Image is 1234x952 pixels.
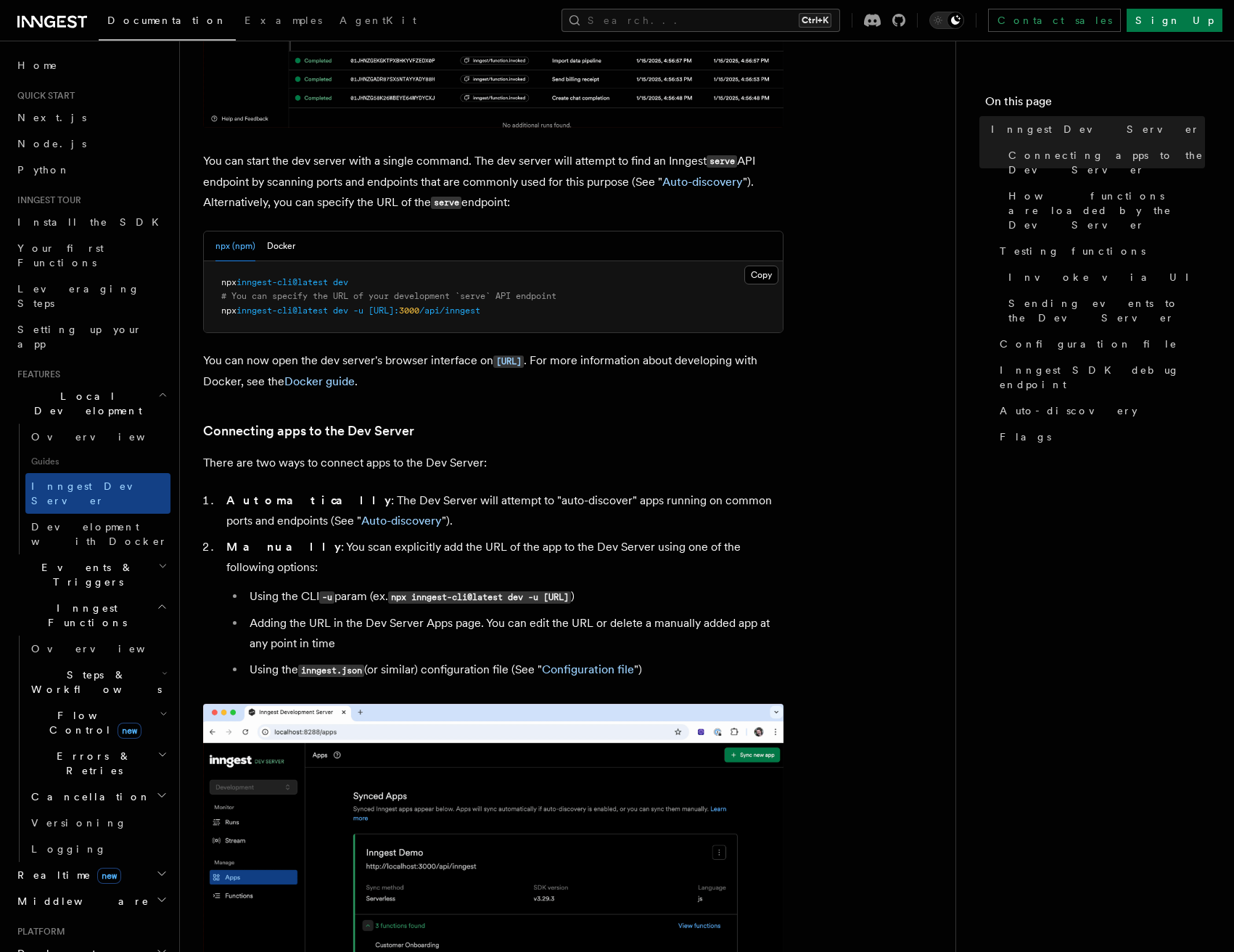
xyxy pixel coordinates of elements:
[267,231,295,261] button: Docker
[221,291,556,301] span: # You can specify the URL of your development `serve` API endpoint
[25,836,170,862] a: Logging
[994,398,1205,424] a: Auto-discovery
[12,157,170,183] a: Python
[12,235,170,276] a: Your first Functions
[12,90,75,102] span: Quick start
[284,374,355,388] a: Docker guide
[25,450,170,473] span: Guides
[17,164,70,176] span: Python
[707,155,737,168] code: serve
[12,601,157,630] span: Inngest Functions
[12,554,170,595] button: Events & Triggers
[542,662,634,676] a: Configuration file
[12,383,170,424] button: Local Development
[25,662,170,702] button: Steps & Workflows
[12,862,170,888] button: Realtimenew
[985,93,1205,116] h4: On this page
[1008,148,1205,177] span: Connecting apps to the Dev Server
[340,15,416,26] span: AgentKit
[361,514,442,528] a: Auto-discovery
[203,151,783,213] p: You can start the dev server with a single command. The dev server will attempt to find an Innges...
[994,331,1205,357] a: Configuration file
[245,586,783,607] li: Using the CLI param (ex. )
[1003,183,1205,238] a: How functions are loaded by the Dev Server
[1003,142,1205,183] a: Connecting apps to the Dev Server
[333,277,348,287] span: dev
[12,389,158,418] span: Local Development
[799,13,831,28] kbd: Ctrl+K
[236,305,328,316] span: inngest-cli@latest
[12,868,121,882] span: Realtime
[245,660,783,681] li: Using the (or similar) configuration file (See " ")
[298,665,364,677] code: inngest.json
[17,324,142,350] span: Setting up your app
[12,131,170,157] a: Node.js
[215,231,255,261] button: npx (npm)
[12,888,170,914] button: Middleware
[25,702,170,743] button: Flow Controlnew
[25,810,170,836] a: Versioning
[17,216,168,228] span: Install the SDK
[221,305,236,316] span: npx
[226,493,391,507] strong: Automatically
[31,521,168,547] span: Development with Docker
[12,636,170,862] div: Inngest Functions
[1000,337,1177,351] span: Configuration file
[107,15,227,26] span: Documentation
[12,560,158,589] span: Events & Triggers
[431,197,461,209] code: serve
[1003,290,1205,331] a: Sending events to the Dev Server
[12,316,170,357] a: Setting up your app
[369,305,399,316] span: [URL]:
[388,591,571,604] code: npx inngest-cli@latest dev -u [URL]
[331,4,425,39] a: AgentKit
[25,473,170,514] a: Inngest Dev Server
[985,116,1205,142] a: Inngest Dev Server
[226,540,341,554] strong: Manually
[12,926,65,937] span: Platform
[31,643,181,654] span: Overview
[31,480,155,506] span: Inngest Dev Server
[991,122,1200,136] span: Inngest Dev Server
[994,238,1205,264] a: Testing functions
[1000,244,1145,258] span: Testing functions
[12,52,170,78] a: Home
[744,266,778,284] button: Copy
[25,743,170,784] button: Errors & Retries
[203,350,783,392] p: You can now open the dev server's browser interface on . For more information about developing wi...
[1008,296,1205,325] span: Sending events to the Dev Server
[419,305,480,316] span: /api/inngest
[17,283,140,309] span: Leveraging Steps
[1000,403,1138,418] span: Auto-discovery
[25,784,170,810] button: Cancellation
[118,723,141,739] span: new
[353,305,363,316] span: -u
[12,595,170,636] button: Inngest Functions
[1000,430,1051,444] span: Flags
[1127,9,1222,32] a: Sign Up
[493,356,524,368] code: [URL]
[203,421,414,441] a: Connecting apps to the Dev Server
[31,431,181,443] span: Overview
[236,277,328,287] span: inngest-cli@latest
[203,453,783,473] p: There are two ways to connect apps to the Dev Server:
[1003,264,1205,290] a: Invoke via UI
[12,369,60,380] span: Features
[988,9,1121,32] a: Contact sales
[12,276,170,316] a: Leveraging Steps
[244,15,322,26] span: Examples
[221,277,236,287] span: npx
[31,817,127,829] span: Versioning
[25,514,170,554] a: Development with Docker
[399,305,419,316] span: 3000
[17,138,86,149] span: Node.js
[25,708,160,737] span: Flow Control
[493,353,524,367] a: [URL]
[12,194,81,206] span: Inngest tour
[25,789,151,804] span: Cancellation
[31,843,107,855] span: Logging
[17,242,104,268] span: Your first Functions
[1008,189,1205,232] span: How functions are loaded by the Dev Server
[25,668,162,697] span: Steps & Workflows
[562,9,840,32] button: Search...Ctrl+K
